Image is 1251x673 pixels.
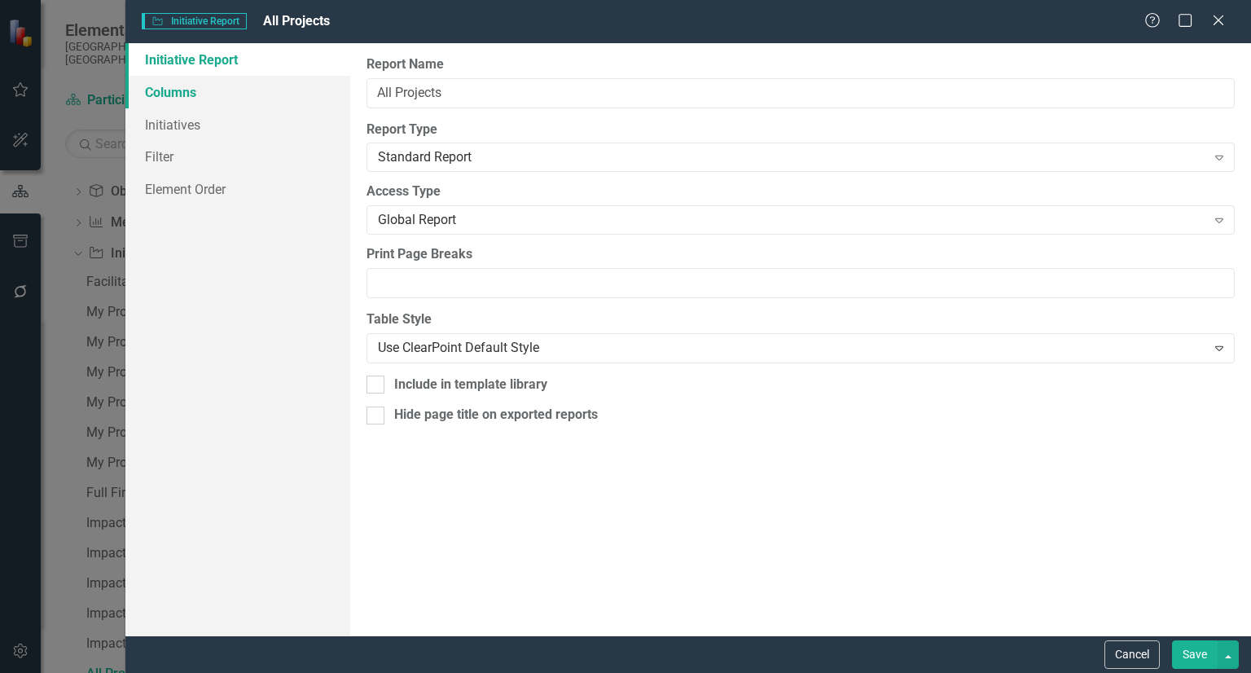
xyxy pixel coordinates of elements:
[378,148,1205,167] div: Standard Report
[1172,640,1218,669] button: Save
[367,78,1235,108] input: Report Name
[263,13,330,29] span: All Projects
[125,43,350,76] a: Initiative Report
[378,211,1205,230] div: Global Report
[125,108,350,141] a: Initiatives
[394,376,547,394] div: Include in template library
[125,76,350,108] a: Columns
[125,173,350,205] a: Element Order
[367,183,1235,201] label: Access Type
[1104,640,1160,669] button: Cancel
[142,13,247,29] span: Initiative Report
[394,406,598,424] div: Hide page title on exported reports
[367,245,1235,264] label: Print Page Breaks
[367,310,1235,329] label: Table Style
[367,55,1235,74] label: Report Name
[125,140,350,173] a: Filter
[367,121,1235,139] label: Report Type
